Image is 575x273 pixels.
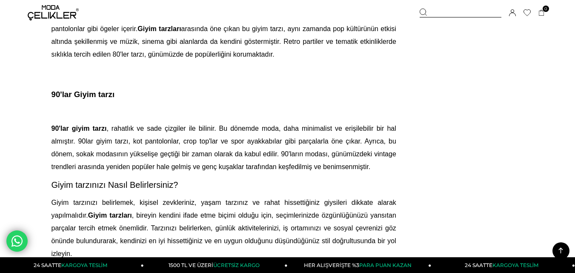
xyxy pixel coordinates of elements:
span: PARA PUAN KAZAN [359,262,412,268]
span: 0 [543,6,549,12]
span: Giyim tarzınızı belirlemek, kişisel zevkleriniz, yaşam tarzınız ve rahat hissettiğiniz giysileri ... [51,199,396,257]
b: Giyim tarzları [88,212,132,219]
span: KARGOYA TESLİM [492,262,538,268]
a: 24 SAATTEKARGOYA TESLİM [431,257,575,273]
a: 0 [538,10,545,16]
b: Giyim tarzları [137,25,181,32]
a: HER ALIŞVERİŞTE %3PARA PUAN KAZAN [288,257,432,273]
img: logo [28,5,79,20]
a: 1500 TL VE ÜZERİÜCRETSİZ KARGO [144,257,288,273]
span: Giyim tarzınızı Nasıl Belirlersiniz? [51,180,178,190]
span: KARGOYA TESLİM [61,262,107,268]
span: , rahatlık ve sade çizgiler ile bilinir. Bu dönemde moda, daha minimalist ve erişilebilir bir hal... [51,125,396,170]
span: 90'lar Giyim tarzı [51,90,115,99]
span: 90'lar giyim tarzı [51,125,107,132]
span: ÜCRETSİZ KARGO [213,262,260,268]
